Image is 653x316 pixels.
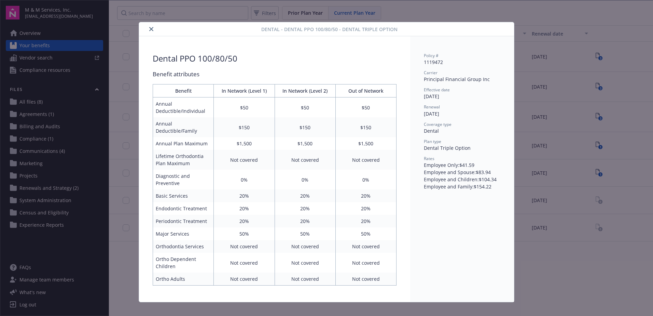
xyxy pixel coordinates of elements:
td: 20% [335,202,396,215]
td: 20% [275,202,335,215]
div: [DATE] [424,93,500,100]
div: 1119472 [424,58,500,66]
td: Not covered [214,273,275,286]
div: Dental [424,127,500,134]
td: 0% [275,170,335,189]
td: Endodontic Treatment [153,202,214,215]
td: 20% [335,189,396,202]
div: [DATE] [424,110,500,117]
div: Principal Financial Group Inc [424,76,500,83]
td: Not covered [275,240,335,253]
button: close [147,25,155,33]
td: Ortho Adults [153,273,214,286]
td: Lifetime Orthodontia Plan Maximum [153,150,214,170]
td: 20% [214,189,275,202]
td: Basic Services [153,189,214,202]
div: Dental PPO 100/80/50 [153,53,237,64]
span: Dental - Dental PPO 100/80/50 - Dental Triple Option [261,26,398,33]
div: Benefit attributes [153,70,397,79]
td: Ortho Dependent Children [153,253,214,273]
td: $1,500 [335,137,396,150]
td: $150 [275,117,335,137]
div: Employee Only : $41.59 [424,161,500,169]
td: Not covered [214,253,275,273]
td: Not covered [335,273,396,286]
td: Not covered [275,273,335,286]
td: Not covered [214,150,275,170]
td: 20% [275,215,335,227]
td: 50% [214,227,275,240]
td: 0% [214,170,275,189]
td: $50 [335,97,396,118]
td: Not covered [335,240,396,253]
span: Rates [424,156,434,161]
div: Dental Triple Option [424,144,500,152]
td: Periodontic Treatment [153,215,214,227]
td: Not covered [335,150,396,170]
div: Employee and Family : $154.22 [424,183,500,190]
td: 50% [335,227,396,240]
th: In Network (Level 1) [214,84,275,97]
span: Renewal [424,104,440,110]
td: $50 [214,97,275,118]
td: $150 [214,117,275,137]
td: 20% [275,189,335,202]
td: Not covered [214,240,275,253]
div: Employee and Spouse : $83.94 [424,169,500,176]
th: In Network (Level 2) [275,84,335,97]
td: Annual Deductible/Family [153,117,214,137]
td: Annual Plan Maximum [153,137,214,150]
td: Not covered [275,150,335,170]
span: Policy # [424,53,439,58]
td: 0% [335,170,396,189]
td: 20% [214,202,275,215]
span: Plan type [424,139,441,144]
td: Annual Deductible/Individual [153,97,214,118]
td: Not covered [275,253,335,273]
th: Out of Network [335,84,396,97]
td: 50% [275,227,335,240]
td: 20% [214,215,275,227]
div: Employee and Children : $104.34 [424,176,500,183]
td: 20% [335,215,396,227]
td: Not covered [335,253,396,273]
td: Diagnostic and Preventive [153,170,214,189]
th: Benefit [153,84,214,97]
td: Major Services [153,227,214,240]
span: Carrier [424,70,437,76]
span: Coverage type [424,121,451,127]
td: $50 [275,97,335,118]
td: $1,500 [275,137,335,150]
td: Orthodontia Services [153,240,214,253]
span: Effective date [424,87,450,93]
td: $150 [335,117,396,137]
td: $1,500 [214,137,275,150]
